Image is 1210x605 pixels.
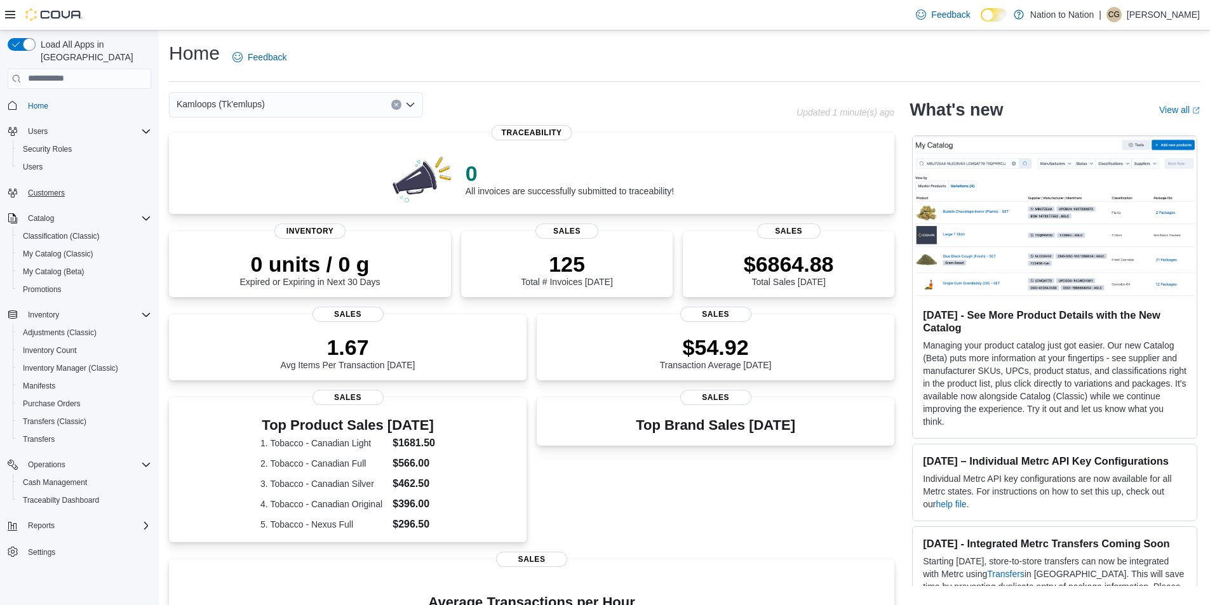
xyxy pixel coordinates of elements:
[13,395,156,413] button: Purchase Orders
[23,399,81,409] span: Purchase Orders
[521,251,612,287] div: Total # Invoices [DATE]
[260,457,387,470] dt: 2. Tobacco - Canadian Full
[744,251,834,277] p: $6864.88
[227,44,292,70] a: Feedback
[28,521,55,531] span: Reports
[13,491,156,509] button: Traceabilty Dashboard
[23,381,55,391] span: Manifests
[1192,107,1200,114] svg: External link
[393,517,435,532] dd: $296.50
[3,456,156,474] button: Operations
[23,345,77,356] span: Inventory Count
[23,434,55,444] span: Transfers
[274,223,346,239] span: Inventory
[23,98,151,114] span: Home
[496,552,567,567] span: Sales
[23,284,62,295] span: Promotions
[23,457,151,472] span: Operations
[23,144,72,154] span: Security Roles
[466,161,674,196] div: All invoices are successfully submitted to traceability!
[3,542,156,561] button: Settings
[23,307,64,322] button: Inventory
[18,493,151,508] span: Traceabilty Dashboard
[521,251,612,277] p: 125
[260,418,435,433] h3: Top Product Sales [DATE]
[28,101,48,111] span: Home
[1030,7,1094,22] p: Nation to Nation
[23,518,151,533] span: Reports
[393,496,435,512] dd: $396.00
[23,518,60,533] button: Reports
[3,183,156,202] button: Customers
[23,328,97,338] span: Adjustments (Classic)
[18,414,151,429] span: Transfers (Classic)
[18,361,123,376] a: Inventory Manager (Classic)
[660,335,772,360] p: $54.92
[28,126,48,136] span: Users
[23,98,53,114] a: Home
[23,211,151,226] span: Catalog
[405,100,415,110] button: Open list of options
[18,159,48,175] a: Users
[535,223,599,239] span: Sales
[981,8,1007,22] input: Dark Mode
[13,263,156,281] button: My Catalog (Beta)
[391,100,401,110] button: Clear input
[23,307,151,322] span: Inventory
[18,361,151,376] span: Inventory Manager (Classic)
[18,432,60,447] a: Transfers
[23,185,70,201] a: Customers
[3,209,156,227] button: Catalog
[3,123,156,140] button: Users
[1127,7,1200,22] p: [PERSON_NAME]
[13,377,156,395] button: Manifests
[393,435,435,451] dd: $1681.50
[18,396,151,411] span: Purchase Orders
[18,396,86,411] a: Purchase Orders
[13,413,156,430] button: Transfers (Classic)
[1099,7,1101,22] p: |
[18,264,151,279] span: My Catalog (Beta)
[260,477,387,490] dt: 3. Tobacco - Canadian Silver
[923,339,1186,428] p: Managing your product catalog just got easier. Our new Catalog (Beta) puts more information at yo...
[18,246,151,262] span: My Catalog (Classic)
[18,325,102,340] a: Adjustments (Classic)
[923,537,1186,550] h3: [DATE] - Integrated Metrc Transfers Coming Soon
[23,185,151,201] span: Customers
[393,456,435,471] dd: $566.00
[18,378,151,394] span: Manifests
[757,223,821,239] span: Sales
[931,8,970,21] span: Feedback
[18,493,104,508] a: Traceabilty Dashboard
[281,335,415,360] p: 1.67
[260,518,387,531] dt: 5. Tobacco - Nexus Full
[636,418,795,433] h3: Top Brand Sales [DATE]
[393,476,435,491] dd: $462.50
[23,267,84,277] span: My Catalog (Beta)
[18,475,92,490] a: Cash Management
[281,335,415,370] div: Avg Items Per Transaction [DATE]
[744,251,834,287] div: Total Sales [DATE]
[3,517,156,535] button: Reports
[260,498,387,510] dt: 4. Tobacco - Canadian Original
[169,41,220,66] h1: Home
[13,281,156,298] button: Promotions
[18,142,151,157] span: Security Roles
[28,310,59,320] span: Inventory
[13,342,156,359] button: Inventory Count
[492,125,572,140] span: Traceability
[28,213,54,223] span: Catalog
[23,124,53,139] button: Users
[910,100,1003,120] h2: What's new
[923,309,1186,334] h3: [DATE] - See More Product Details with the New Catalog
[18,282,67,297] a: Promotions
[389,153,455,204] img: 0
[13,158,156,176] button: Users
[18,378,60,394] a: Manifests
[248,51,286,63] span: Feedback
[18,229,105,244] a: Classification (Classic)
[987,569,1025,579] a: Transfers
[23,363,118,373] span: Inventory Manager (Classic)
[23,477,87,488] span: Cash Management
[680,307,751,322] span: Sales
